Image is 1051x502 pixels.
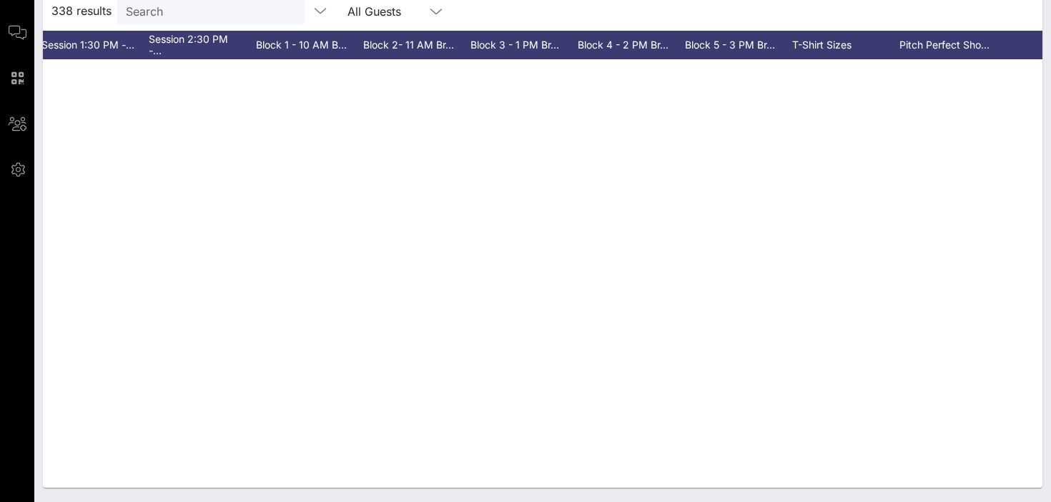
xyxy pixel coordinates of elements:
[792,31,899,59] div: T-Shirt Sizes
[41,31,149,59] div: Session 1:30 PM -…
[578,31,685,59] div: Block 4 - 2 PM Br…
[347,5,401,18] div: All Guests
[470,31,578,59] div: Block 3 - 1 PM Br…
[685,31,792,59] div: Block 5 - 3 PM Br…
[256,31,363,59] div: Block 1 - 10 AM B…
[363,31,470,59] div: Block 2- 11 AM Br…
[149,31,256,59] div: Session 2:30 PM -…
[899,31,1007,59] div: Pitch Perfect Sho…
[51,2,112,19] span: 338 results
